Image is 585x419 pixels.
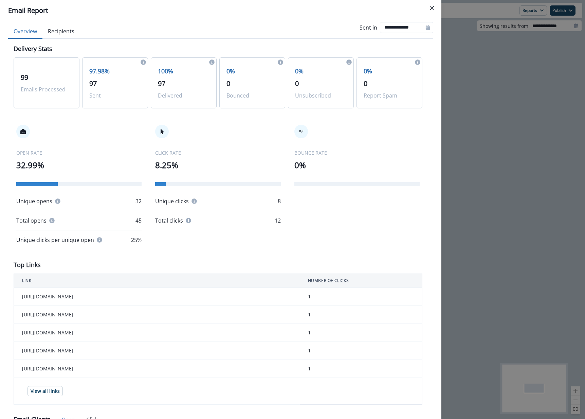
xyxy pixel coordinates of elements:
span: 97 [158,79,165,88]
button: View all links [28,386,63,396]
td: 1 [300,342,422,360]
p: OPEN RATE [16,149,142,156]
td: [URL][DOMAIN_NAME] [14,342,300,360]
p: Top Links [14,260,41,269]
td: 1 [300,288,422,306]
p: 45 [135,216,142,225]
p: 12 [275,216,281,225]
p: 32.99% [16,159,142,171]
p: 0% [295,67,347,76]
span: 0 [364,79,367,88]
td: 1 [300,306,422,324]
p: 0% [294,159,420,171]
td: 1 [300,324,422,342]
span: 0 [295,79,299,88]
p: Delivered [158,91,209,100]
p: Unique clicks per unique open [16,236,94,244]
button: Close [426,3,437,14]
p: Unsubscribed [295,91,347,100]
p: Sent [89,91,141,100]
p: BOUNCE RATE [294,149,420,156]
p: 32 [135,197,142,205]
td: [URL][DOMAIN_NAME] [14,324,300,342]
td: 1 [300,360,422,378]
td: [URL][DOMAIN_NAME] [14,288,300,306]
p: Sent in [360,23,377,32]
span: 97 [89,79,97,88]
th: NUMBER OF CLICKS [300,274,422,288]
button: Overview [8,24,42,39]
td: [URL][DOMAIN_NAME] [14,360,300,378]
p: 8.25% [155,159,280,171]
p: 0% [226,67,278,76]
p: Emails Processed [21,85,72,93]
th: LINK [14,274,300,288]
p: 97.98% [89,67,141,76]
p: Total opens [16,216,47,225]
p: Total clicks [155,216,183,225]
td: [URL][DOMAIN_NAME] [14,306,300,324]
p: 100% [158,67,209,76]
p: 8 [278,197,281,205]
p: View all links [31,388,60,394]
span: 0 [226,79,230,88]
span: 99 [21,73,28,82]
p: Report Spam [364,91,415,100]
p: CLICK RATE [155,149,280,156]
p: Unique opens [16,197,52,205]
div: Email Report [8,5,433,16]
p: Delivery Stats [14,44,52,53]
p: 25% [131,236,142,244]
button: Recipients [42,24,80,39]
p: 0% [364,67,415,76]
p: Bounced [226,91,278,100]
p: Unique clicks [155,197,189,205]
